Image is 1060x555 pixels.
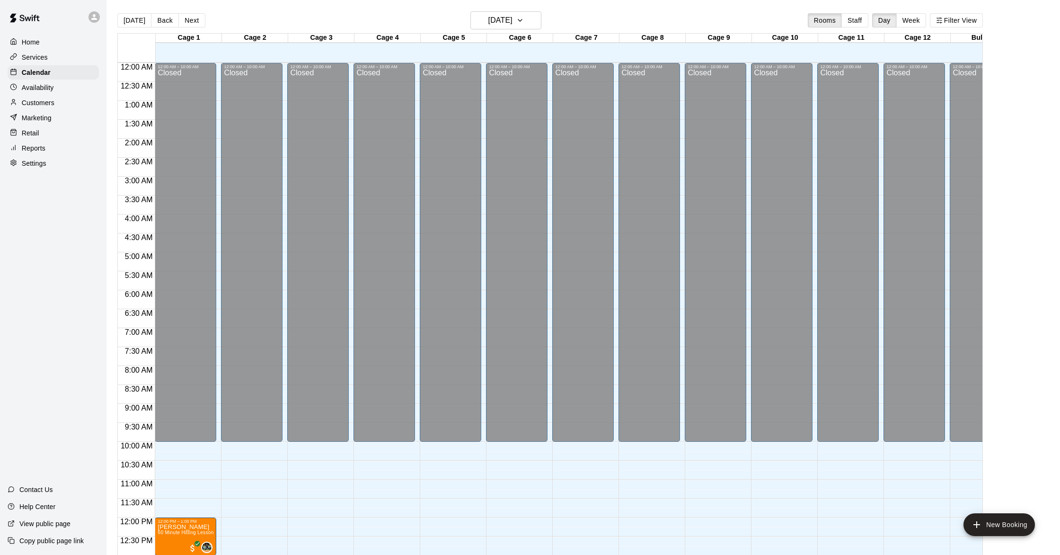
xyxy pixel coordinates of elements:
div: 12:00 AM – 10:00 AM: Closed [221,63,283,442]
div: 12:00 AM – 10:00 AM: Closed [817,63,879,442]
a: Customers [8,96,99,110]
span: 8:00 AM [123,366,155,374]
span: 5:00 AM [123,252,155,260]
div: 12:00 AM – 10:00 AM [621,64,677,69]
span: 8:30 AM [123,385,155,393]
span: 11:00 AM [118,480,155,488]
div: Home [8,35,99,49]
div: Cage 3 [288,34,354,43]
div: Closed [886,69,942,445]
a: Calendar [8,65,99,80]
div: 12:00 AM – 10:00 AM [555,64,611,69]
span: 5:30 AM [123,271,155,279]
div: 12:00 AM – 10:00 AM [953,64,1008,69]
p: Calendar [22,68,51,77]
div: 12:00 AM – 10:00 AM [886,64,942,69]
div: Kendall Bentley [201,542,212,553]
div: Cage 11 [818,34,884,43]
span: 4:30 AM [123,233,155,242]
a: Settings [8,156,99,170]
a: Availability [8,81,99,95]
div: Closed [423,69,478,445]
div: Closed [224,69,280,445]
span: 10:30 AM [118,461,155,469]
span: 7:30 AM [123,347,155,355]
div: 12:00 AM – 10:00 AM: Closed [420,63,481,442]
div: 12:00 AM – 10:00 AM: Closed [486,63,548,442]
button: add [963,513,1035,536]
div: Cage 7 [553,34,619,43]
p: Retail [22,128,39,138]
div: Closed [290,69,346,445]
button: Week [896,13,926,27]
span: 12:00 PM [118,518,155,526]
div: 12:00 AM – 10:00 AM: Closed [552,63,614,442]
div: 12:00 AM – 10:00 AM: Closed [751,63,813,442]
span: 2:00 AM [123,139,155,147]
div: 12:00 AM – 10:00 AM [754,64,810,69]
p: Home [22,37,40,47]
div: Cage 8 [619,34,686,43]
span: 1:00 AM [123,101,155,109]
div: Cage 5 [421,34,487,43]
span: 60 Minute Hitting Lesson [158,530,213,535]
p: Marketing [22,113,52,123]
a: Services [8,50,99,64]
button: [DATE] [470,11,541,29]
span: 1:30 AM [123,120,155,128]
div: Closed [953,69,1008,445]
div: 12:00 AM – 10:00 AM: Closed [883,63,945,442]
div: 12:00 AM – 10:00 AM: Closed [353,63,415,442]
div: Cage 2 [222,34,288,43]
div: Cage 1 [156,34,222,43]
div: 12:00 AM – 10:00 AM: Closed [618,63,680,442]
span: 12:30 PM [118,537,155,545]
div: 12:00 AM – 10:00 AM: Closed [950,63,1011,442]
span: 6:00 AM [123,290,155,298]
span: 4:00 AM [123,215,155,223]
span: 7:00 AM [123,328,155,336]
div: Closed [688,69,743,445]
span: 3:00 AM [123,177,155,185]
div: Closed [158,69,213,445]
p: Copy public page link [19,536,84,546]
div: Cage 4 [354,34,421,43]
div: 12:00 AM – 10:00 AM: Closed [685,63,746,442]
img: Kendall Bentley [202,543,212,552]
div: 12:00 AM – 10:00 AM [290,64,346,69]
div: Closed [356,69,412,445]
a: Reports [8,141,99,155]
div: Cage 6 [487,34,553,43]
span: 9:00 AM [123,404,155,412]
a: Retail [8,126,99,140]
div: 12:00 PM – 1:00 PM [158,519,213,524]
button: [DATE] [117,13,151,27]
a: Marketing [8,111,99,125]
span: 3:30 AM [123,196,155,204]
p: View public page [19,519,71,528]
div: 12:00 AM – 10:00 AM: Closed [287,63,349,442]
div: Closed [754,69,810,445]
button: Staff [841,13,868,27]
div: Cage 10 [752,34,818,43]
p: Availability [22,83,54,92]
button: Next [178,13,205,27]
span: 11:30 AM [118,499,155,507]
p: Reports [22,143,45,153]
span: 12:00 AM [118,63,155,71]
div: 12:00 AM – 10:00 AM [356,64,412,69]
div: 12:00 AM – 10:00 AM: Closed [155,63,216,442]
div: 12:00 AM – 10:00 AM [688,64,743,69]
span: 2:30 AM [123,158,155,166]
span: Kendall Bentley [205,542,212,553]
h6: [DATE] [488,14,512,27]
div: Closed [555,69,611,445]
button: Rooms [808,13,842,27]
div: Closed [489,69,545,445]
